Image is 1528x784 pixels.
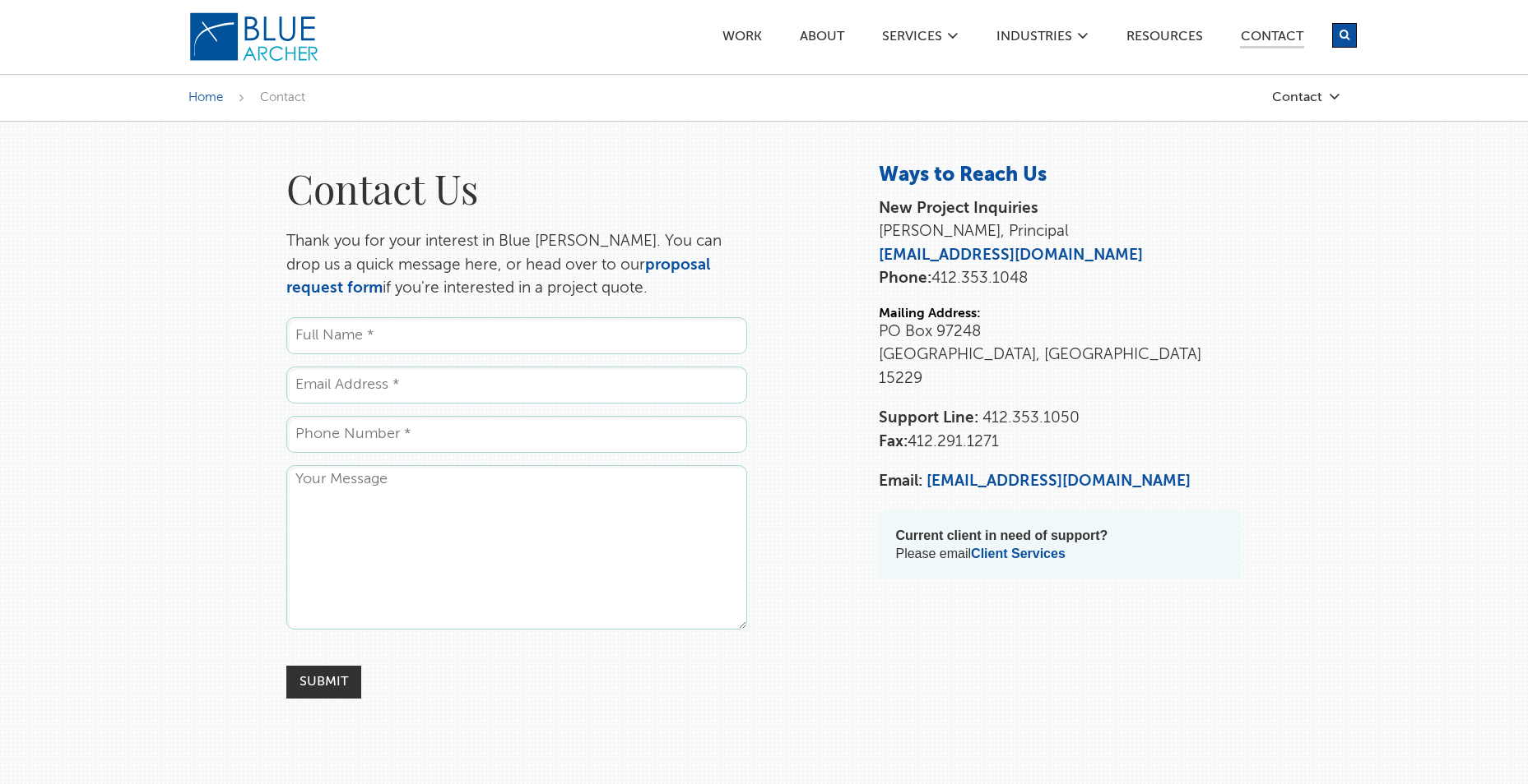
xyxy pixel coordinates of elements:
input: Submit [286,666,361,699]
a: Contact [1176,90,1340,104]
p: Please email [895,527,1224,563]
input: Phone Number * [286,416,747,453]
p: Thank you for your interest in Blue [PERSON_NAME]. You can drop us a quick message here, or head ... [286,230,747,301]
a: Home [188,91,223,104]
strong: Current client in need of support? [895,528,1108,542]
a: [EMAIL_ADDRESS][DOMAIN_NAME] [879,247,1143,263]
p: PO Box 97248 [GEOGRAPHIC_DATA], [GEOGRAPHIC_DATA] 15229 [879,321,1241,391]
span: Contact [260,91,305,104]
a: ABOUT [799,30,845,48]
a: SERVICES [881,30,943,48]
span: 412.353.1050 [982,410,1080,426]
strong: Fax: [879,434,908,450]
p: 412.291.1271 [879,407,1241,454]
input: Full Name * [286,317,747,354]
h3: Ways to Reach Us [879,163,1241,189]
a: Work [722,30,763,48]
strong: New Project Inquiries [879,201,1038,216]
input: Email Address * [286,367,747,404]
strong: Mailing Address: [879,307,981,321]
p: [PERSON_NAME], Principal 412.353.1048 [879,197,1241,291]
h1: Contact Us [286,163,747,214]
a: Contact [1240,30,1304,48]
a: Industries [996,30,1073,48]
img: Blue Archer Logo [188,12,320,62]
a: Resources [1126,30,1204,48]
strong: Phone: [879,270,931,286]
a: Client Services [971,546,1066,560]
a: [EMAIL_ADDRESS][DOMAIN_NAME] [927,473,1191,489]
strong: Email: [879,473,922,489]
strong: Support Line: [879,410,978,426]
